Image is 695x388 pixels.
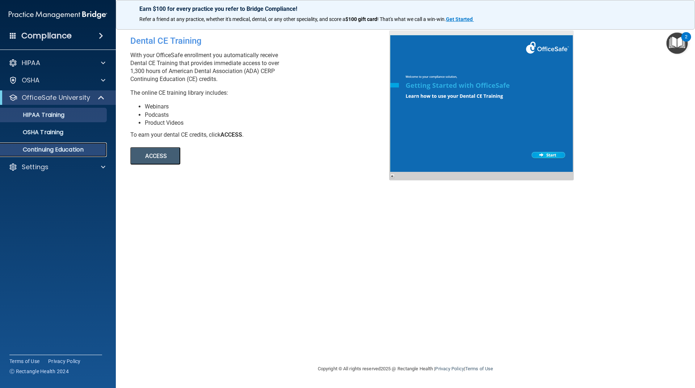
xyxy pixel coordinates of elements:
div: Dental CE Training [130,30,395,51]
p: OSHA [22,76,40,85]
button: Open Resource Center, 2 new notifications [666,33,688,54]
button: ACCESS [130,147,180,165]
a: ACCESS [130,154,328,159]
a: Terms of Use [9,358,39,365]
span: Ⓒ Rectangle Health 2024 [9,368,69,375]
a: OSHA [9,76,105,85]
p: OSHA Training [5,129,63,136]
a: Privacy Policy [435,366,464,371]
p: OfficeSafe University [22,93,90,102]
p: Continuing Education [5,146,104,153]
b: ACCESS [220,131,242,138]
h4: Compliance [21,31,72,41]
a: Terms of Use [465,366,493,371]
strong: Get Started [446,16,473,22]
div: Copyright © All rights reserved 2025 @ Rectangle Health | | [273,357,538,380]
strong: $100 gift card [345,16,377,22]
li: Webinars [145,103,395,111]
div: To earn your dental CE credits, click . [130,131,395,139]
p: Settings [22,163,49,171]
a: Privacy Policy [48,358,81,365]
p: HIPAA [22,59,40,67]
p: The online CE training library includes: [130,89,395,97]
div: 2 [685,37,687,46]
img: PMB logo [9,8,107,22]
a: Get Started [446,16,474,22]
span: Refer a friend at any practice, whether it's medical, dental, or any other speciality, and score a [139,16,345,22]
p: Earn $100 for every practice you refer to Bridge Compliance! [139,5,671,12]
p: HIPAA Training [5,111,64,119]
li: Product Videos [145,119,395,127]
a: OfficeSafe University [9,93,105,102]
a: Settings [9,163,105,171]
span: ! That's what we call a win-win. [377,16,446,22]
li: Podcasts [145,111,395,119]
p: With your OfficeSafe enrollment you automatically receive Dental CE Training that provides immedi... [130,51,395,83]
a: HIPAA [9,59,105,67]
